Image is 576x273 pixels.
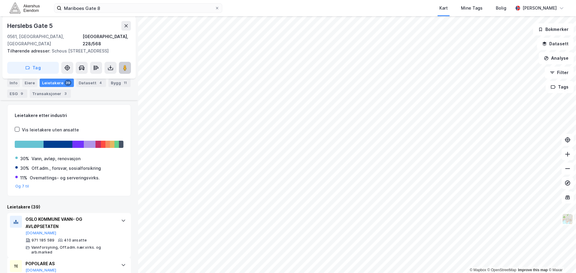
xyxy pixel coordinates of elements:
[470,268,486,272] a: Mapbox
[533,23,574,35] button: Bokmerker
[7,203,131,211] div: Leietakere (39)
[461,4,483,12] div: Mine Tags
[562,213,573,225] img: Z
[30,89,71,98] div: Transaksjoner
[15,184,29,189] button: Og 7 til
[64,238,87,243] div: 410 ansatte
[62,91,68,97] div: 3
[62,4,215,13] input: Søk på adresse, matrikkel, gårdeiere, leietakere eller personer
[15,112,123,119] div: Leietakere etter industri
[7,79,20,87] div: Info
[32,165,101,172] div: Off.adm., forsvar, sosialforsikring
[31,245,115,255] div: Vannforsyning, Off.adm. nær.virks. og arb.marked
[546,244,576,273] iframe: Chat Widget
[20,155,29,162] div: 30%
[7,89,27,98] div: ESG
[30,174,100,181] div: Overnattings- og serveringsvirks.
[108,79,131,87] div: Bygg
[26,268,56,273] button: [DOMAIN_NAME]
[98,80,104,86] div: 4
[7,21,54,31] div: Herslebs Gate 5
[518,268,548,272] a: Improve this map
[7,48,52,53] span: Tilhørende adresser:
[20,165,29,172] div: 30%
[10,3,40,13] img: akershus-eiendom-logo.9091f326c980b4bce74ccdd9f866810c.svg
[439,4,448,12] div: Kart
[83,33,131,47] div: [GEOGRAPHIC_DATA], 228/568
[487,268,517,272] a: OpenStreetMap
[20,174,27,181] div: 11%
[40,79,74,87] div: Leietakere
[19,91,25,97] div: 9
[65,80,71,86] div: 39
[76,79,106,87] div: Datasett
[26,260,115,267] div: POPOLARE AS
[26,216,115,230] div: OSLO KOMMUNE VANN- OG AVLØPSETATEN
[537,38,574,50] button: Datasett
[539,52,574,64] button: Analyse
[523,4,557,12] div: [PERSON_NAME]
[122,80,128,86] div: 11
[22,126,79,133] div: Vis leietakere uten ansatte
[7,47,126,55] div: Schous [STREET_ADDRESS]
[7,62,59,74] button: Tag
[546,81,574,93] button: Tags
[32,238,54,243] div: 971 185 589
[7,33,83,47] div: 0561, [GEOGRAPHIC_DATA], [GEOGRAPHIC_DATA]
[26,231,56,235] button: [DOMAIN_NAME]
[22,79,37,87] div: Eiere
[32,155,80,162] div: Vann, avløp, renovasjon
[496,4,506,12] div: Bolig
[545,67,574,79] button: Filter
